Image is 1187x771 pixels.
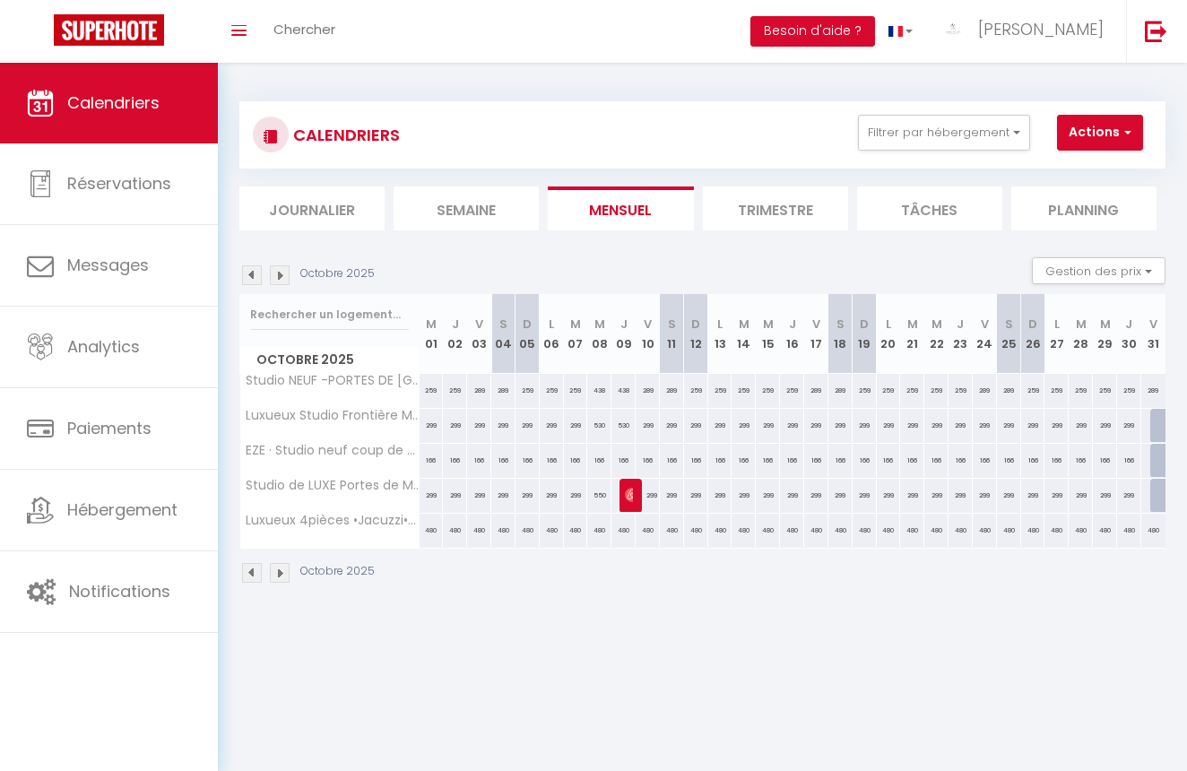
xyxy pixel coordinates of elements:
div: 289 [828,374,853,407]
div: 480 [877,514,901,547]
div: 166 [540,444,564,477]
button: Actions [1057,115,1143,151]
th: 26 [1021,294,1045,374]
th: 29 [1093,294,1117,374]
div: 259 [564,374,588,407]
div: 299 [660,409,684,442]
div: 299 [900,479,924,512]
div: 438 [587,374,611,407]
div: 299 [684,409,708,442]
div: 166 [611,444,636,477]
button: Ouvrir le widget de chat LiveChat [14,7,68,61]
div: 166 [780,444,804,477]
div: 480 [828,514,853,547]
th: 28 [1069,294,1093,374]
th: 14 [732,294,756,374]
div: 166 [804,444,828,477]
span: EZE · Studio neuf coup de coeur entre Èze et [GEOGRAPHIC_DATA] [243,444,422,457]
abbr: V [981,316,989,333]
div: 299 [1044,479,1069,512]
li: Semaine [394,186,539,230]
div: 259 [756,374,780,407]
div: 166 [997,444,1021,477]
th: 30 [1117,294,1141,374]
abbr: J [957,316,964,333]
div: 259 [877,374,901,407]
div: 299 [660,479,684,512]
div: 259 [949,374,973,407]
div: 289 [636,374,660,407]
div: 299 [636,479,660,512]
div: 530 [587,409,611,442]
div: 480 [1069,514,1093,547]
div: 299 [732,409,756,442]
th: 03 [467,294,491,374]
div: 289 [660,374,684,407]
th: 18 [828,294,853,374]
abbr: M [1100,316,1111,333]
div: 480 [564,514,588,547]
span: Notifications [69,580,170,602]
abbr: S [499,316,507,333]
abbr: V [475,316,483,333]
div: 480 [997,514,1021,547]
h3: CALENDRIERS [289,115,400,155]
div: 166 [443,444,467,477]
div: 299 [828,479,853,512]
abbr: V [812,316,820,333]
th: 27 [1044,294,1069,374]
div: 299 [1069,409,1093,442]
th: 08 [587,294,611,374]
button: Besoin d'aide ? [750,16,875,47]
abbr: D [1028,316,1037,333]
div: 480 [804,514,828,547]
th: 11 [660,294,684,374]
div: 166 [1093,444,1117,477]
abbr: M [907,316,918,333]
div: 299 [828,409,853,442]
img: Super Booking [54,14,164,46]
div: 299 [804,409,828,442]
button: Gestion des prix [1032,257,1165,284]
div: 289 [467,374,491,407]
div: 299 [1093,409,1117,442]
div: 480 [924,514,949,547]
div: 166 [828,444,853,477]
div: 299 [1021,479,1045,512]
div: 299 [420,479,444,512]
th: 04 [491,294,516,374]
abbr: J [789,316,796,333]
div: 289 [491,374,516,407]
li: Journalier [239,186,385,230]
abbr: M [763,316,774,333]
div: 299 [467,479,491,512]
div: 166 [949,444,973,477]
div: 480 [684,514,708,547]
th: 31 [1141,294,1165,374]
th: 13 [708,294,732,374]
div: 166 [516,444,540,477]
span: [PERSON_NAME] [625,478,633,512]
div: 259 [443,374,467,407]
abbr: D [523,316,532,333]
div: 299 [756,409,780,442]
div: 166 [1021,444,1045,477]
div: 259 [1093,374,1117,407]
abbr: J [620,316,628,333]
div: 299 [804,479,828,512]
div: 480 [708,514,732,547]
div: 299 [1117,409,1141,442]
abbr: M [594,316,605,333]
div: 299 [491,409,516,442]
div: 480 [1117,514,1141,547]
div: 259 [708,374,732,407]
img: ... [940,16,966,43]
div: 166 [467,444,491,477]
div: 299 [949,479,973,512]
th: 25 [997,294,1021,374]
div: 166 [756,444,780,477]
div: 289 [804,374,828,407]
th: 06 [540,294,564,374]
div: 166 [973,444,997,477]
div: 259 [900,374,924,407]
